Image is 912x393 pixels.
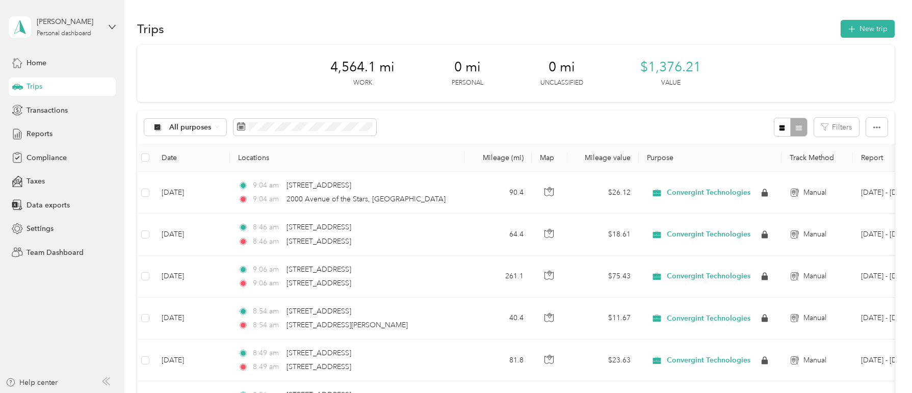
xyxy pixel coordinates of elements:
th: Mileage (mi) [464,144,532,172]
span: Compliance [27,152,67,163]
span: Taxes [27,176,45,187]
td: $11.67 [567,298,639,339]
span: 0 mi [454,59,481,75]
span: Convergint Technologies [667,188,750,197]
th: Mileage value [567,144,639,172]
span: Manual [803,312,826,324]
div: Personal dashboard [37,31,91,37]
div: [PERSON_NAME] [37,16,100,27]
td: $75.43 [567,256,639,298]
span: Manual [803,187,826,198]
th: Purpose [639,144,781,172]
p: Work [353,78,372,88]
span: 9:06 am [253,278,282,289]
td: [DATE] [153,172,230,214]
td: $26.12 [567,172,639,214]
span: 4,564.1 mi [330,59,395,75]
span: Manual [803,229,826,240]
span: Convergint Technologies [667,230,750,239]
span: Convergint Technologies [667,356,750,365]
span: [STREET_ADDRESS] [286,307,351,316]
button: New trip [841,20,895,38]
td: 64.4 [464,214,532,255]
p: Value [661,78,681,88]
span: $1,376.21 [640,59,701,75]
th: Locations [230,144,464,172]
span: [STREET_ADDRESS] [286,362,351,371]
button: Help center [6,377,58,388]
span: 9:04 am [253,194,282,205]
span: Convergint Technologies [667,272,750,281]
td: 81.8 [464,339,532,381]
span: [STREET_ADDRESS] [286,181,351,190]
td: [DATE] [153,256,230,298]
span: 8:54 am [253,306,282,317]
span: 0 mi [549,59,575,75]
th: Map [532,144,567,172]
span: 8:54 am [253,320,282,331]
h1: Trips [137,23,164,34]
span: 8:49 am [253,348,282,359]
p: Unclassified [540,78,583,88]
th: Date [153,144,230,172]
td: 261.1 [464,256,532,298]
td: [DATE] [153,214,230,255]
span: [STREET_ADDRESS] [286,265,351,274]
span: 9:06 am [253,264,282,275]
span: Convergint Technologies [667,314,750,323]
span: Team Dashboard [27,247,84,258]
button: Filters [814,118,859,137]
td: $23.63 [567,339,639,381]
span: Data exports [27,200,70,211]
span: [STREET_ADDRESS] [286,237,351,246]
p: Personal [452,78,483,88]
span: Trips [27,81,42,92]
span: Transactions [27,105,68,116]
span: Reports [27,128,53,139]
span: Settings [27,223,54,234]
span: 9:04 am [253,180,282,191]
td: 40.4 [464,298,532,339]
span: [STREET_ADDRESS][PERSON_NAME] [286,321,408,329]
span: 8:46 am [253,222,282,233]
span: [STREET_ADDRESS] [286,223,351,231]
td: [DATE] [153,339,230,381]
iframe: Everlance-gr Chat Button Frame [855,336,912,393]
span: All purposes [169,124,212,131]
span: 2000 Avenue of the Stars, [GEOGRAPHIC_DATA] [286,195,446,203]
span: 8:49 am [253,361,282,373]
span: [STREET_ADDRESS] [286,279,351,287]
span: Manual [803,271,826,282]
span: Home [27,58,46,68]
td: 90.4 [464,172,532,214]
td: [DATE] [153,298,230,339]
td: $18.61 [567,214,639,255]
span: Manual [803,355,826,366]
th: Track Method [781,144,853,172]
span: [STREET_ADDRESS] [286,349,351,357]
span: 8:46 am [253,236,282,247]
